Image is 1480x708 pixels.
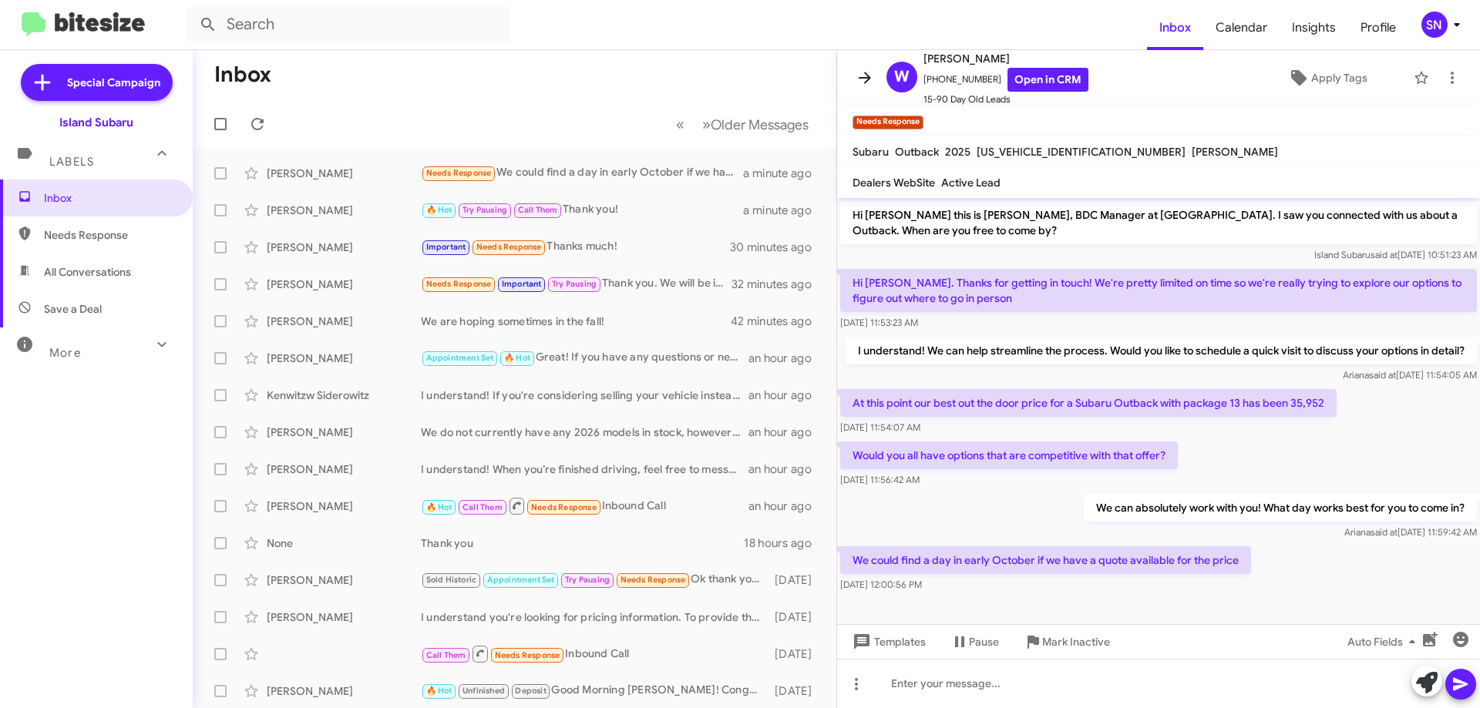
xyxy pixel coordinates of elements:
[767,572,824,588] div: [DATE]
[667,109,694,140] button: Previous
[426,353,494,363] span: Appointment Set
[732,277,824,292] div: 32 minutes ago
[495,650,560,660] span: Needs Response
[1369,369,1396,381] span: said at
[462,502,503,512] span: Call Them
[462,686,505,696] span: Unfinished
[421,644,767,663] div: Inbound Call
[840,389,1337,417] p: At this point our best out the door price for a Subaru Outback with package 13 has been 35,952
[21,64,173,101] a: Special Campaign
[487,575,555,585] span: Appointment Set
[59,115,133,130] div: Island Subaru
[565,575,610,585] span: Try Pausing
[421,164,743,182] div: We could find a day in early October if we have a quote available for the price
[44,227,175,243] span: Needs Response
[702,115,711,134] span: »
[849,628,926,656] span: Templates
[767,609,824,625] div: [DATE]
[840,579,922,590] span: [DATE] 12:00:56 PM
[1280,5,1348,50] span: Insights
[1344,526,1477,538] span: Ariana [DATE] 11:59:42 AM
[840,269,1477,312] p: Hi [PERSON_NAME]. Thanks for getting in touch! We're pretty limited on time so we're really tryin...
[1192,145,1278,159] span: [PERSON_NAME]
[267,388,421,403] div: Kenwitzw Siderowitz
[421,388,748,403] div: I understand! If you're considering selling your vehicle instead, please let me know. We can sche...
[267,314,421,329] div: [PERSON_NAME]
[267,203,421,218] div: [PERSON_NAME]
[923,49,1088,68] span: [PERSON_NAME]
[426,168,492,178] span: Needs Response
[767,683,824,699] div: [DATE]
[711,116,809,133] span: Older Messages
[267,277,421,292] div: [PERSON_NAME]
[1203,5,1280,50] a: Calendar
[621,575,686,585] span: Needs Response
[1147,5,1203,50] span: Inbox
[426,686,452,696] span: 🔥 Hot
[502,279,542,289] span: Important
[426,205,452,215] span: 🔥 Hot
[421,275,732,293] div: Thank you. We will be in touch.
[421,461,748,477] div: I understand! When you’re finished driving, feel free to message me. We can schedule a time for y...
[421,349,748,367] div: Great! If you have any questions or need assistance, feel free to reach out.
[426,242,466,252] span: Important
[1335,628,1434,656] button: Auto Fields
[840,317,918,328] span: [DATE] 11:53:23 AM
[1343,369,1477,381] span: Ariana [DATE] 11:54:05 AM
[267,572,421,588] div: [PERSON_NAME]
[426,279,492,289] span: Needs Response
[515,686,546,696] span: Deposit
[1314,249,1477,260] span: Island Subaru [DATE] 10:51:23 AM
[421,535,744,551] div: Thank you
[552,279,597,289] span: Try Pausing
[421,682,767,700] div: Good Morning [PERSON_NAME]! Congratulations on your new vehicle! How are you liking it?
[267,498,421,514] div: [PERSON_NAME]
[977,145,1186,159] span: [US_VEHICLE_IDENTIFICATION_NUMBER]
[923,92,1088,107] span: 15-90 Day Old Leads
[421,201,743,219] div: Thank you!
[49,155,94,169] span: Labels
[748,351,824,366] div: an hour ago
[1042,628,1110,656] span: Mark Inactive
[853,145,889,159] span: Subaru
[267,240,421,255] div: [PERSON_NAME]
[1347,628,1421,656] span: Auto Fields
[1007,68,1088,92] a: Open in CRM
[421,571,767,589] div: Ok thank you 😊
[421,314,732,329] div: We are hoping sometimes in the fall!
[44,190,175,206] span: Inbox
[421,496,748,515] div: Inbound Call
[837,628,938,656] button: Templates
[1084,494,1477,522] p: We can absolutely work with you! What day works best for you to come in?
[187,6,510,43] input: Search
[67,75,160,90] span: Special Campaign
[1348,5,1408,50] span: Profile
[895,145,939,159] span: Outback
[49,346,81,360] span: More
[462,205,507,215] span: Try Pausing
[840,421,920,433] span: [DATE] 11:54:07 AM
[668,109,818,140] nav: Page navigation example
[732,314,824,329] div: 42 minutes ago
[938,628,1011,656] button: Pause
[1408,12,1463,38] button: SN
[267,609,421,625] div: [PERSON_NAME]
[923,68,1088,92] span: [PHONE_NUMBER]
[267,166,421,181] div: [PERSON_NAME]
[267,535,421,551] div: None
[748,388,824,403] div: an hour ago
[426,650,466,660] span: Call Them
[941,176,1001,190] span: Active Lead
[945,145,970,159] span: 2025
[853,176,935,190] span: Dealers WebSite
[214,62,271,87] h1: Inbox
[748,461,824,477] div: an hour ago
[1421,12,1448,38] div: SN
[267,351,421,366] div: [PERSON_NAME]
[1011,628,1122,656] button: Mark Inactive
[421,609,767,625] div: I understand you're looking for pricing information. To provide the best assistance, it's ideal t...
[840,441,1178,469] p: Would you all have options that are competitive with that offer?
[1248,64,1406,92] button: Apply Tags
[748,498,824,514] div: an hour ago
